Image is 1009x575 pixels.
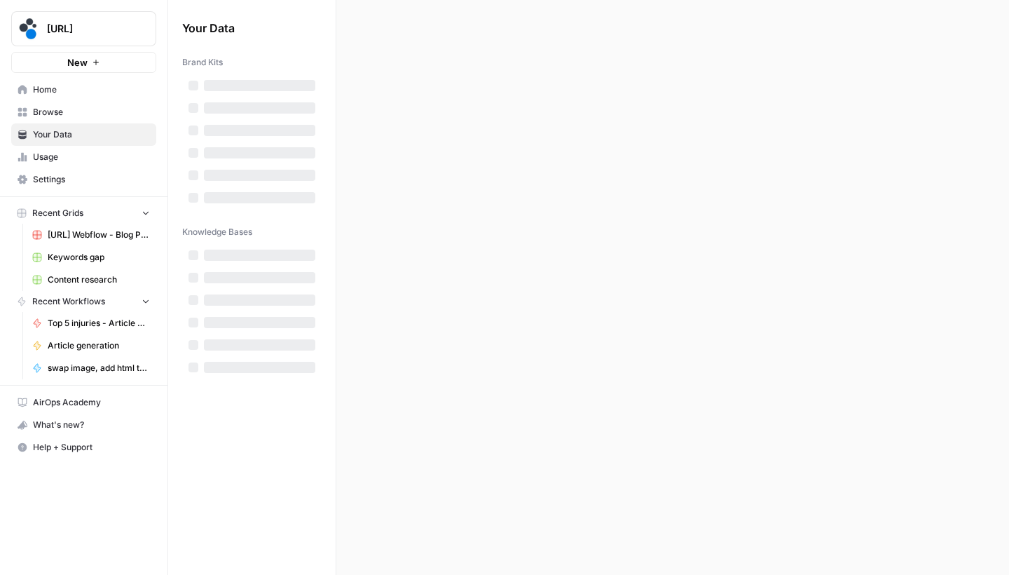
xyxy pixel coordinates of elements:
[33,396,150,409] span: AirOps Academy
[67,55,88,69] span: New
[33,151,150,163] span: Usage
[26,334,156,357] a: Article generation
[26,269,156,291] a: Content research
[32,207,83,219] span: Recent Grids
[182,20,305,36] span: Your Data
[11,203,156,224] button: Recent Grids
[11,291,156,312] button: Recent Workflows
[33,128,150,141] span: Your Data
[11,11,156,46] button: Workspace: spot.ai
[33,441,150,454] span: Help + Support
[182,56,223,69] span: Brand Kits
[48,251,150,264] span: Keywords gap
[11,436,156,459] button: Help + Support
[11,168,156,191] a: Settings
[26,246,156,269] a: Keywords gap
[11,414,156,436] button: What's new?
[48,273,150,286] span: Content research
[48,339,150,352] span: Article generation
[16,16,41,41] img: spot.ai Logo
[182,226,252,238] span: Knowledge Bases
[26,224,156,246] a: [URL] Webflow - Blog Posts Refresh
[11,123,156,146] a: Your Data
[33,173,150,186] span: Settings
[26,357,156,379] a: swap image, add html table to post body
[12,414,156,435] div: What's new?
[48,362,150,374] span: swap image, add html table to post body
[11,146,156,168] a: Usage
[47,22,132,36] span: [URL]
[11,79,156,101] a: Home
[33,106,150,119] span: Browse
[33,83,150,96] span: Home
[11,101,156,123] a: Browse
[11,52,156,73] button: New
[26,312,156,334] a: Top 5 injuries - Article Generation
[11,391,156,414] a: AirOps Academy
[48,229,150,241] span: [URL] Webflow - Blog Posts Refresh
[32,295,105,308] span: Recent Workflows
[48,317,150,330] span: Top 5 injuries - Article Generation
